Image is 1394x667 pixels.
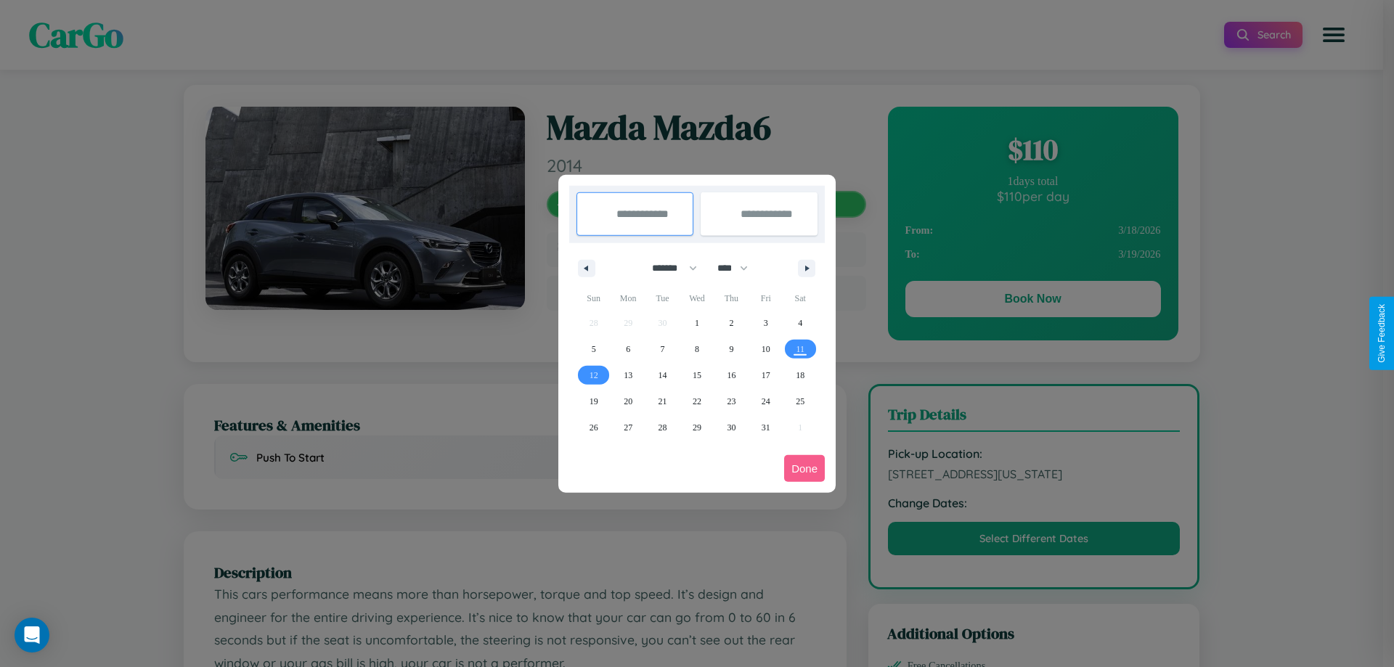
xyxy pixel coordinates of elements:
[783,287,818,310] span: Sat
[626,336,630,362] span: 6
[727,388,735,414] span: 23
[680,388,714,414] button: 22
[680,287,714,310] span: Wed
[693,388,701,414] span: 22
[611,336,645,362] button: 6
[15,618,49,652] div: Open Intercom Messenger
[796,388,804,414] span: 25
[576,414,611,441] button: 26
[727,414,735,441] span: 30
[764,310,768,336] span: 3
[645,414,680,441] button: 28
[729,336,733,362] span: 9
[695,336,699,362] span: 8
[749,414,783,441] button: 31
[576,388,611,414] button: 19
[693,362,701,388] span: 15
[798,310,802,336] span: 4
[1377,304,1387,363] div: Give Feedback
[680,414,714,441] button: 29
[576,287,611,310] span: Sun
[749,388,783,414] button: 24
[645,336,680,362] button: 7
[762,336,770,362] span: 10
[576,362,611,388] button: 12
[749,310,783,336] button: 3
[576,336,611,362] button: 5
[762,388,770,414] span: 24
[749,336,783,362] button: 10
[611,414,645,441] button: 27
[714,336,749,362] button: 9
[783,336,818,362] button: 11
[783,388,818,414] button: 25
[714,414,749,441] button: 30
[590,414,598,441] span: 26
[680,362,714,388] button: 15
[727,362,735,388] span: 16
[714,362,749,388] button: 16
[693,414,701,441] span: 29
[729,310,733,336] span: 2
[590,388,598,414] span: 19
[659,388,667,414] span: 21
[590,362,598,388] span: 12
[796,336,804,362] span: 11
[645,388,680,414] button: 21
[680,310,714,336] button: 1
[611,388,645,414] button: 20
[762,362,770,388] span: 17
[695,310,699,336] span: 1
[783,310,818,336] button: 4
[624,362,632,388] span: 13
[714,310,749,336] button: 2
[661,336,665,362] span: 7
[645,287,680,310] span: Tue
[749,287,783,310] span: Fri
[592,336,596,362] span: 5
[611,287,645,310] span: Mon
[611,362,645,388] button: 13
[714,287,749,310] span: Thu
[680,336,714,362] button: 8
[784,455,825,482] button: Done
[645,362,680,388] button: 14
[624,388,632,414] span: 20
[659,414,667,441] span: 28
[749,362,783,388] button: 17
[783,362,818,388] button: 18
[624,414,632,441] span: 27
[762,414,770,441] span: 31
[659,362,667,388] span: 14
[714,388,749,414] button: 23
[796,362,804,388] span: 18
